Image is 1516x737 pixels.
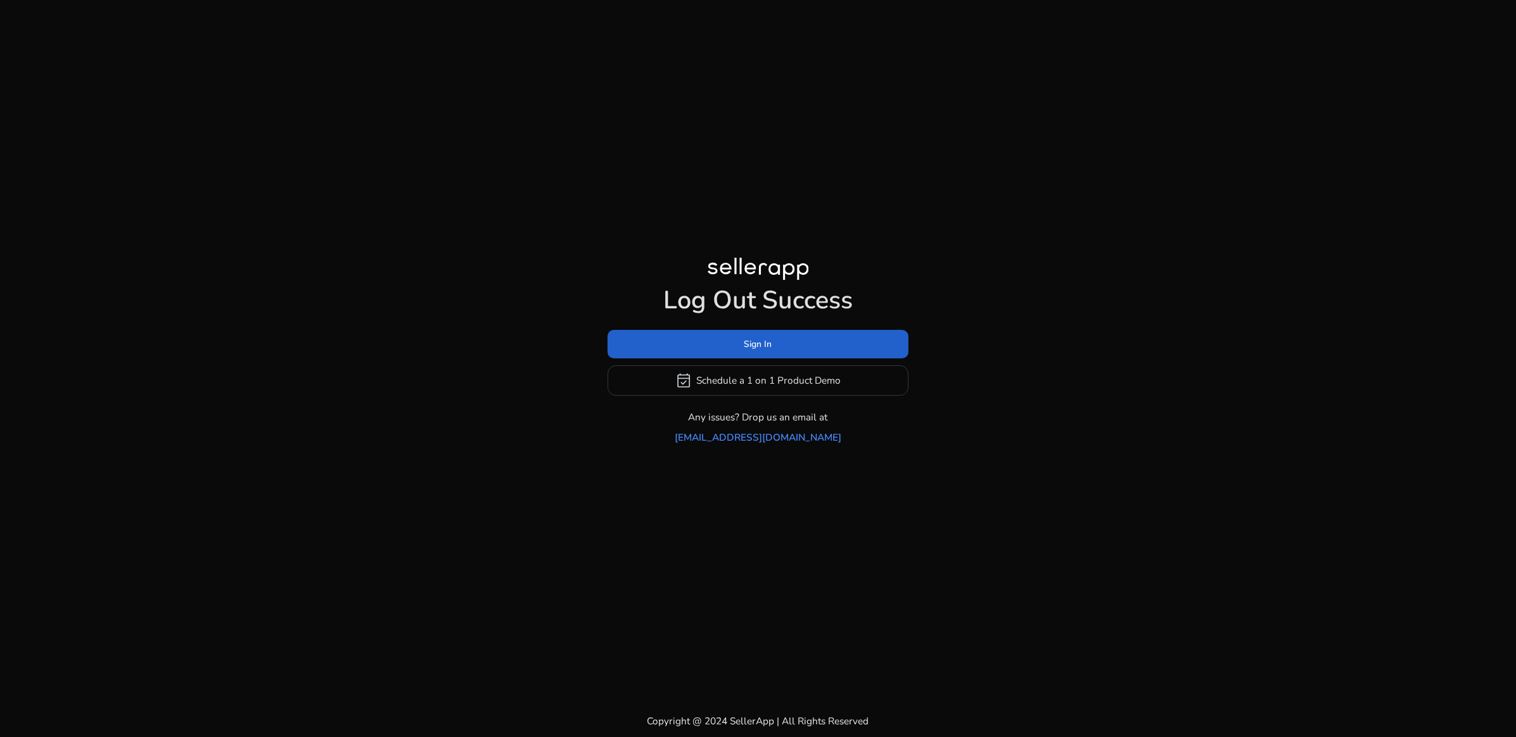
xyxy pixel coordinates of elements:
[675,372,692,389] span: event_available
[675,430,841,444] a: [EMAIL_ADDRESS][DOMAIN_NAME]
[608,286,908,316] h1: Log Out Success
[608,365,908,396] button: event_availableSchedule a 1 on 1 Product Demo
[689,410,828,424] p: Any issues? Drop us an email at
[744,337,772,351] span: Sign In
[608,330,908,358] button: Sign In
